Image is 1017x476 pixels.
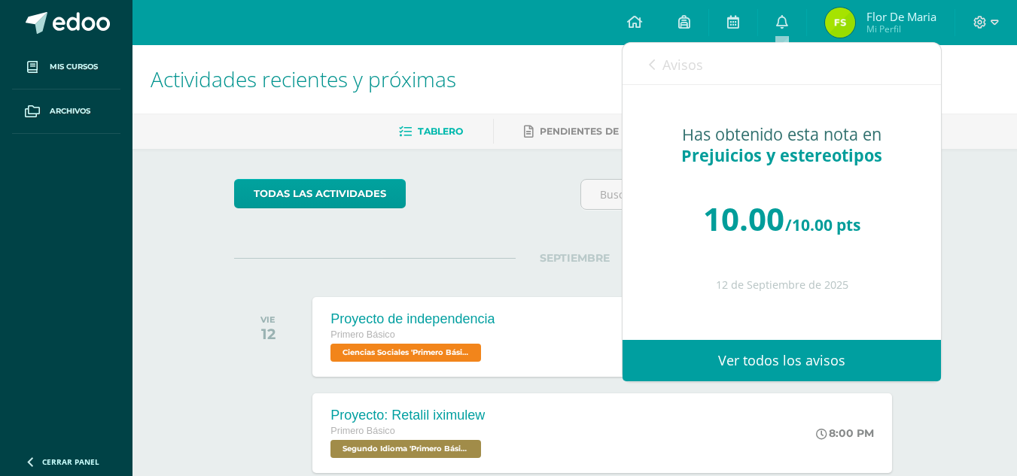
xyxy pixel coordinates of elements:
[623,340,941,381] a: Ver todos los avisos
[330,426,394,436] span: Primero Básico
[151,65,456,93] span: Actividades recientes y próximas
[785,214,860,235] span: /10.00 pts
[653,124,911,166] div: Has obtenido esta nota en
[330,344,481,362] span: Ciencias Sociales 'Primero Básico B'
[825,8,855,38] img: eef8e79c52cc7be18704894bf856b7fa.png
[330,311,495,327] div: Proyecto de independencia
[866,9,936,24] span: Flor de Maria
[581,180,915,209] input: Busca una actividad próxima aquí...
[662,56,703,74] span: Avisos
[524,120,668,144] a: Pendientes de entrega
[653,279,911,292] div: 12 de Septiembre de 2025
[330,408,485,423] div: Proyecto: Retalil iximulew
[399,120,463,144] a: Tablero
[12,45,120,89] a: Mis cursos
[50,61,98,73] span: Mis cursos
[516,251,634,265] span: SEPTIEMBRE
[540,126,668,137] span: Pendientes de entrega
[12,89,120,134] a: Archivos
[681,144,882,166] span: Prejuicios y estereotipos
[816,426,874,440] div: 8:00 PM
[42,456,99,467] span: Cerrar panel
[260,314,276,325] div: VIE
[703,197,784,240] span: 10.00
[50,105,90,117] span: Archivos
[866,23,936,35] span: Mi Perfil
[234,179,406,208] a: todas las Actividades
[260,325,276,343] div: 12
[330,440,481,458] span: Segundo Idioma 'Primero Básico B'
[418,126,463,137] span: Tablero
[330,329,394,340] span: Primero Básico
